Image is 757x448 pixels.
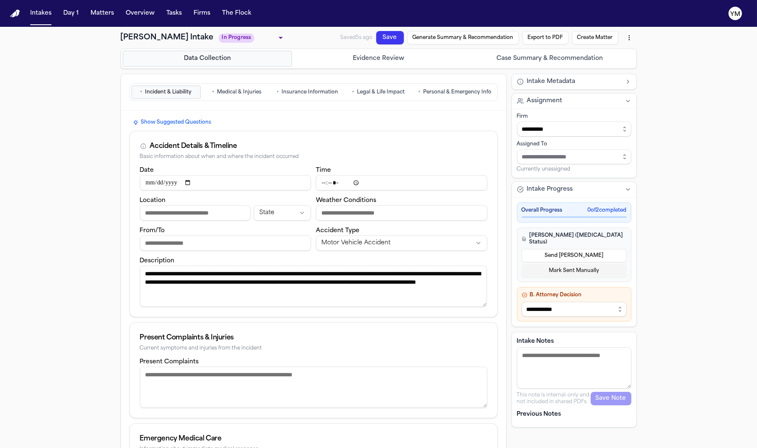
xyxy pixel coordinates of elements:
input: Assign to staff member [517,149,631,164]
input: Incident date [140,175,311,190]
button: Go to Medical & Injuries [202,85,271,99]
label: Weather Conditions [316,197,376,204]
span: Assignment [527,97,563,105]
p: This note is internal-only and not included in shared PDFs. [517,392,591,405]
textarea: Present complaints [140,367,487,408]
span: Medical & Injuries [217,89,261,96]
button: Matters [87,6,117,21]
button: Go to Legal & Life Impact [344,85,413,99]
input: Incident time [316,175,487,190]
button: More actions [622,30,637,45]
a: Home [10,10,20,18]
label: Location [140,197,166,204]
button: Go to Data Collection step [123,51,292,67]
button: Day 1 [60,6,82,21]
span: • [212,88,214,96]
div: Accident Details & Timeline [150,141,237,151]
h4: B. Attorney Decision [522,292,627,298]
div: Firm [517,113,631,120]
button: Go to Incident & Liability [132,85,201,99]
button: Go to Evidence Review step [294,51,463,67]
div: Emergency Medical Care [140,434,487,444]
span: In Progress [219,34,255,43]
nav: Intake steps [123,51,635,67]
button: Mark Sent Manually [522,264,627,277]
button: Show Suggested Questions [129,117,215,127]
label: Description [140,258,175,264]
button: Intake Metadata [512,74,636,89]
input: Select firm [517,122,631,137]
span: • [277,88,279,96]
span: Saved 5s ago [341,35,373,40]
span: Currently unassigned [517,166,571,173]
button: Generate Summary & Recommendation [407,31,519,44]
input: Incident location [140,205,251,220]
div: Assigned To [517,141,631,148]
textarea: Intake notes [517,347,631,388]
span: • [140,88,143,96]
button: Intakes [27,6,55,21]
span: • [352,88,354,96]
button: Go to Personal & Emergency Info [415,85,496,99]
button: Tasks [163,6,185,21]
button: Assignment [512,93,636,109]
span: Legal & Life Impact [357,89,405,96]
input: From/To destination [140,236,311,251]
span: Incident & Liability [145,89,192,96]
button: Go to Insurance Information [273,85,342,99]
label: Present Complaints [140,359,199,365]
span: Intake Progress [527,185,573,194]
label: Date [140,167,154,174]
button: Send [PERSON_NAME] [522,249,627,262]
label: Time [316,167,331,174]
span: Overall Progress [522,207,563,214]
button: Export to PDF [522,31,568,44]
label: From/To [140,228,165,234]
span: Insurance Information [282,89,338,96]
div: Basic information about when and where the incident occurred [140,154,487,160]
div: Update intake status [219,32,286,44]
h1: [PERSON_NAME] Intake [121,32,214,44]
img: Finch Logo [10,10,20,18]
button: Intake Progress [512,182,636,197]
button: Incident state [254,205,311,220]
button: Go to Case Summary & Recommendation step [465,51,635,67]
h4: [PERSON_NAME] ([MEDICAL_DATA] Status) [522,232,627,246]
span: Intake Metadata [527,78,576,86]
button: Overview [122,6,158,21]
span: 0 of 2 completed [588,207,627,214]
div: Present Complaints & Injuries [140,333,487,343]
label: Intake Notes [517,337,631,346]
button: Save [376,31,404,44]
span: • [419,88,421,96]
span: Personal & Emergency Info [424,89,492,96]
button: Firms [190,6,214,21]
textarea: Incident description [140,266,487,307]
label: Accident Type [316,228,359,234]
div: Current symptoms and injuries from the incident [140,345,487,352]
input: Weather conditions [316,205,487,220]
button: Create Matter [572,31,618,44]
button: The Flock [219,6,255,21]
p: Previous Notes [517,410,631,419]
